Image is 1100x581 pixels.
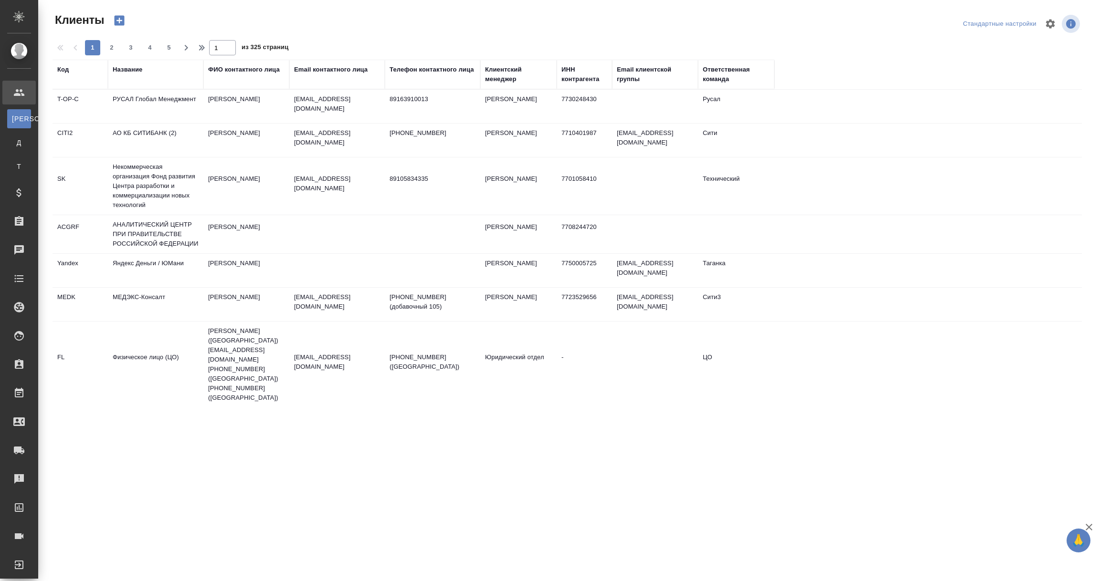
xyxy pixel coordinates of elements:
[12,162,26,171] span: Т
[612,254,698,287] td: [EMAIL_ADDRESS][DOMAIN_NAME]
[480,254,557,287] td: [PERSON_NAME]
[108,215,203,253] td: АНАЛИТИЧЕСКИЙ ЦЕНТР ПРИ ПРАВИТЕЛЬСТВЕ РОССИЙСКОЙ ФЕДЕРАЦИИ
[108,254,203,287] td: Яндекс Деньги / ЮМани
[557,254,612,287] td: 7750005725
[390,128,476,138] p: [PHONE_NUMBER]
[480,288,557,321] td: [PERSON_NAME]
[698,288,774,321] td: Сити3
[698,348,774,381] td: ЦО
[108,348,203,381] td: Физическое лицо (ЦО)
[123,43,138,52] span: 3
[161,40,177,55] button: 5
[142,43,158,52] span: 4
[108,288,203,321] td: МЕДЭКС-Консалт
[53,254,108,287] td: Yandex
[242,41,288,55] span: из 325 страниц
[698,254,774,287] td: Таганка
[617,65,693,84] div: Email клиентской группы
[612,124,698,157] td: [EMAIL_ADDRESS][DOMAIN_NAME]
[53,124,108,157] td: CITI2
[698,124,774,157] td: Сити
[698,169,774,203] td: Технический
[108,12,131,29] button: Создать
[698,90,774,123] td: Русал
[108,90,203,123] td: РУСАЛ Глобал Менеджмент
[12,114,26,124] span: [PERSON_NAME]
[1062,15,1082,33] span: Посмотреть информацию
[203,124,289,157] td: [PERSON_NAME]
[203,288,289,321] td: [PERSON_NAME]
[480,218,557,251] td: [PERSON_NAME]
[480,90,557,123] td: [PERSON_NAME]
[113,65,142,74] div: Название
[53,90,108,123] td: T-OP-C
[480,124,557,157] td: [PERSON_NAME]
[7,157,31,176] a: Т
[480,169,557,203] td: [PERSON_NAME]
[294,65,368,74] div: Email контактного лица
[390,174,476,184] p: 89105834335
[104,40,119,55] button: 2
[294,128,380,147] p: [EMAIL_ADDRESS][DOMAIN_NAME]
[557,169,612,203] td: 7701058410
[612,288,698,321] td: [EMAIL_ADDRESS][DOMAIN_NAME]
[557,90,612,123] td: 7730248430
[561,65,607,84] div: ИНН контрагента
[12,138,26,147] span: Д
[294,292,380,311] p: [EMAIL_ADDRESS][DOMAIN_NAME]
[557,288,612,321] td: 7723529656
[7,109,31,128] a: [PERSON_NAME]
[1067,529,1090,552] button: 🙏
[557,348,612,381] td: -
[108,157,203,215] td: Некоммерческая организация Фонд развития Центра разработки и коммерциализации новых технологий
[53,169,108,203] td: SK
[203,218,289,251] td: [PERSON_NAME]
[1070,530,1087,550] span: 🙏
[203,322,289,407] td: [PERSON_NAME] ([GEOGRAPHIC_DATA]) [EMAIL_ADDRESS][DOMAIN_NAME] [PHONE_NUMBER] ([GEOGRAPHIC_DATA])...
[390,94,476,104] p: 89163910013
[390,65,474,74] div: Телефон контактного лица
[203,169,289,203] td: [PERSON_NAME]
[294,353,380,372] p: [EMAIL_ADDRESS][DOMAIN_NAME]
[203,254,289,287] td: [PERSON_NAME]
[557,218,612,251] td: 7708244720
[53,218,108,251] td: ACGRF
[123,40,138,55] button: 3
[7,133,31,152] a: Д
[161,43,177,52] span: 5
[390,353,476,372] p: [PHONE_NUMBER] ([GEOGRAPHIC_DATA])
[104,43,119,52] span: 2
[961,17,1039,31] div: split button
[53,348,108,381] td: FL
[1039,12,1062,35] span: Настроить таблицу
[390,292,476,311] p: [PHONE_NUMBER] (добавочный 105)
[203,90,289,123] td: [PERSON_NAME]
[142,40,158,55] button: 4
[294,94,380,114] p: [EMAIL_ADDRESS][DOMAIN_NAME]
[294,174,380,193] p: [EMAIL_ADDRESS][DOMAIN_NAME]
[108,124,203,157] td: АО КБ СИТИБАНК (2)
[480,348,557,381] td: Юридический отдел
[53,288,108,321] td: MEDK
[485,65,552,84] div: Клиентский менеджер
[57,65,69,74] div: Код
[208,65,280,74] div: ФИО контактного лица
[557,124,612,157] td: 7710401987
[703,65,770,84] div: Ответственная команда
[53,12,104,28] span: Клиенты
